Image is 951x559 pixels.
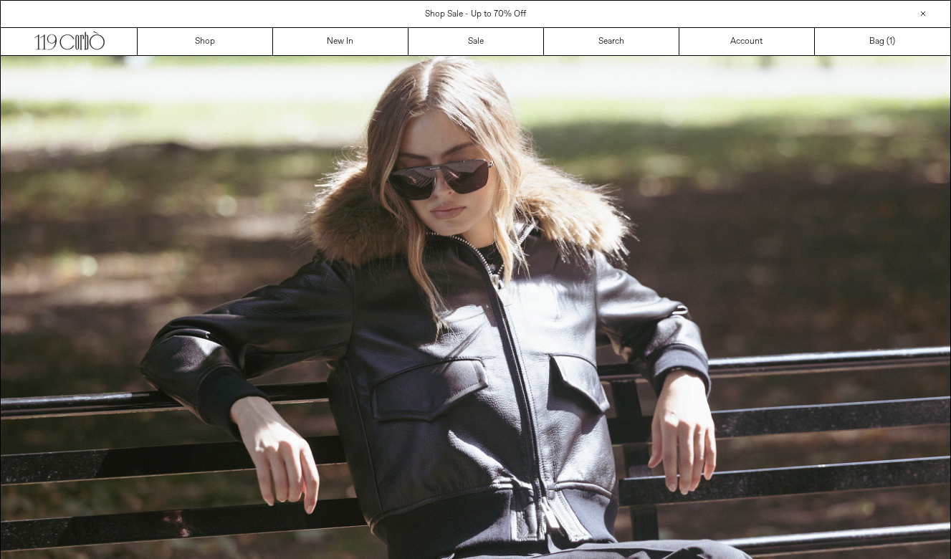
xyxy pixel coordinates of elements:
[815,28,950,55] a: Bag ()
[889,36,892,47] span: 1
[408,28,544,55] a: Sale
[889,35,895,48] span: )
[425,9,526,20] a: Shop Sale - Up to 70% Off
[138,28,273,55] a: Shop
[544,28,679,55] a: Search
[679,28,815,55] a: Account
[273,28,408,55] a: New In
